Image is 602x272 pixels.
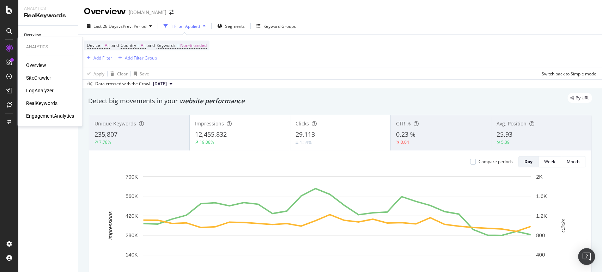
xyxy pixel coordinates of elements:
text: 700K [126,174,138,180]
a: Overview [26,62,46,69]
div: Open Intercom Messenger [578,248,595,265]
span: Last 28 Days [93,23,118,29]
span: and [111,42,119,48]
div: 7.78% [99,139,111,145]
button: Week [539,156,561,167]
a: SiteCrawler [26,74,51,81]
text: 2K [536,174,542,180]
text: 400 [536,252,545,258]
span: Country [121,42,136,48]
span: Impressions [195,120,224,127]
span: By URL [576,96,589,100]
span: 2025 Sep. 9th [153,81,167,87]
img: Equal [296,142,298,144]
button: Day [518,156,539,167]
span: All [141,41,146,50]
span: 25.93 [497,130,512,138]
div: RealKeywords [24,12,72,20]
div: 5.39 [501,139,510,145]
button: Clear [108,68,128,79]
div: Analytics [24,6,72,12]
button: Apply [84,68,104,79]
div: Compare periods [479,159,513,165]
button: Month [561,156,585,167]
text: 140K [126,252,138,258]
button: [DATE] [150,80,175,88]
button: Switch back to Simple mode [539,68,596,79]
span: 235,807 [95,130,117,138]
div: legacy label [567,93,592,103]
span: = [177,42,179,48]
span: vs Prev. Period [118,23,146,29]
span: Clicks [296,120,309,127]
span: CTR % [396,120,411,127]
div: arrow-right-arrow-left [169,10,174,15]
text: 1.2K [536,213,547,219]
div: Analytics [26,44,74,50]
span: 0.23 % [396,130,415,138]
a: Overview [24,31,73,39]
span: Non-Branded [180,41,207,50]
a: EngagementAnalytics [26,112,74,119]
span: Keywords [157,42,176,48]
text: 560K [126,193,138,199]
div: [DOMAIN_NAME] [129,9,166,16]
text: 800 [536,232,545,238]
span: 29,113 [296,130,315,138]
div: Save [140,71,149,77]
div: 1.59% [300,140,312,146]
button: 1 Filter Applied [161,20,208,32]
div: Keyword Groups [263,23,296,29]
button: Last 28 DaysvsPrev. Period [84,20,155,32]
div: Month [567,159,579,165]
button: Add Filter Group [115,54,157,62]
span: = [101,42,104,48]
text: Clicks [560,218,566,232]
div: Week [544,159,555,165]
span: and [147,42,155,48]
button: Keyword Groups [254,20,299,32]
div: Overview [24,31,41,39]
a: LogAnalyzer [26,87,54,94]
text: Impressions [107,211,113,240]
text: 420K [126,213,138,219]
button: Segments [214,20,248,32]
text: 280K [126,232,138,238]
span: All [105,41,110,50]
span: 12,455,832 [195,130,227,138]
span: = [137,42,140,48]
div: 0.04 [401,139,409,145]
button: Add Filter [84,54,112,62]
div: Day [524,159,533,165]
a: RealKeywords [26,100,57,107]
text: 1.6K [536,193,547,199]
div: Apply [93,71,104,77]
div: Overview [84,6,126,18]
span: Avg. Position [497,120,527,127]
div: 19.08% [200,139,214,145]
span: Segments [225,23,245,29]
span: Unique Keywords [95,120,136,127]
button: Save [131,68,149,79]
div: Add Filter [93,55,112,61]
div: Data crossed with the Crawl [95,81,150,87]
span: Device [87,42,100,48]
div: 1 Filter Applied [171,23,200,29]
div: Clear [117,71,128,77]
div: Switch back to Simple mode [542,71,596,77]
div: Add Filter Group [125,55,157,61]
